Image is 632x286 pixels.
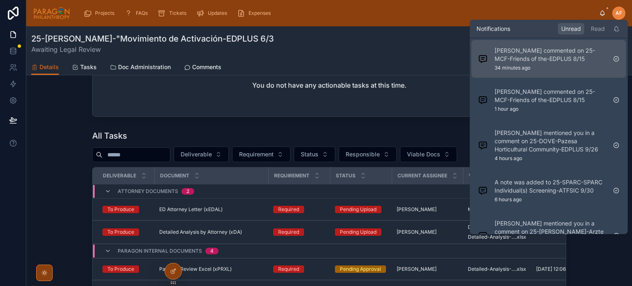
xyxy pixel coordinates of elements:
[397,172,447,179] span: Current Assignee
[478,54,488,64] img: Notification icon
[478,186,488,195] img: Notification icon
[273,265,325,273] a: Required
[400,146,457,162] button: Select Button
[468,224,516,230] span: Detailed-Analysis---MOVAC
[495,219,606,244] p: [PERSON_NAME] mentioned you in a comment on 25-[PERSON_NAME]-Arzte fur Madagaskar-EDPLUS 9/10
[107,265,134,273] div: To Produce
[192,63,221,71] span: Comments
[169,10,186,16] span: Tickets
[478,95,488,105] img: Notification icon
[80,63,97,71] span: Tasks
[335,228,387,236] a: Pending Upload
[122,6,153,21] a: FAQs
[468,206,518,213] span: Movimiento-de-Activación-Ciudadana-A.C.-Cover-Letter
[397,206,458,213] a: [PERSON_NAME]
[340,228,376,236] div: Pending Upload
[478,140,488,150] img: Notification icon
[468,266,516,272] span: Detailed-Analysis---MOVAC
[181,150,212,158] span: Deliverable
[478,231,488,241] img: Notification icon
[174,146,229,162] button: Select Button
[273,206,325,213] a: Required
[536,266,588,272] a: [DATE] 12:06 PM
[278,206,299,213] div: Required
[102,206,149,213] a: To Produce
[235,6,276,21] a: Expenses
[495,65,530,71] p: 34 minutes ago
[476,25,510,33] h1: Notifications
[159,229,263,235] a: Detailed Analysis by Attorney (xDA)
[77,4,599,22] div: scrollable content
[159,229,242,235] span: Detailed Analysis by Attorney (xDA)
[339,146,397,162] button: Select Button
[107,228,134,236] div: To Produce
[118,188,178,195] span: Attorney Documents
[273,228,325,236] a: Required
[335,265,387,273] a: Pending Approval
[469,172,520,179] span: Viable Documents
[407,150,440,158] span: Viable Docs
[468,234,516,240] span: Detailed-Analysis---MOVAC
[516,234,526,240] span: .xlsx
[495,88,606,104] p: [PERSON_NAME] commented on 25-MCF-Friends of the-EDPLUS 8/15
[103,172,136,179] span: Deliverable
[397,266,437,272] span: [PERSON_NAME]
[110,60,171,76] a: Doc Administration
[468,266,526,272] a: Detailed-Analysis---MOVAC.xlsx
[468,206,526,213] a: Movimiento-de-Activación-Ciudadana-A.C.-Cover-Letter.pdf
[208,10,227,16] span: Updates
[397,266,458,272] a: [PERSON_NAME]
[397,206,437,213] span: [PERSON_NAME]
[31,60,59,75] a: Details
[616,10,622,16] span: AF
[118,248,202,254] span: Paragon Internal Documents
[81,6,120,21] a: Projects
[159,206,263,213] a: ED Attorney Letter (xEDAL)
[31,33,274,44] h1: 25-[PERSON_NAME]-"Movimiento de Activación-EDPLUS 6/3
[495,47,606,63] p: [PERSON_NAME] commented on 25-MCF-Friends of the-EDPLUS 8/15
[102,265,149,273] a: To Produce
[95,10,114,16] span: Projects
[252,80,407,90] h2: You do not have any actionable tasks at this time.
[155,6,192,21] a: Tickets
[159,206,223,213] span: ED Attorney Letter (xEDAL)
[495,155,522,162] p: 4 hours ago
[495,178,606,195] p: A note was added to 25-SPARC-SPARC Individual(s) Screening-ATFSIC 9/30
[72,60,97,76] a: Tasks
[397,229,437,235] span: [PERSON_NAME]
[274,172,309,179] span: Requirement
[397,229,458,235] a: [PERSON_NAME]
[340,265,381,273] div: Pending Approval
[335,206,387,213] a: Pending Upload
[340,206,376,213] div: Pending Upload
[232,146,290,162] button: Select Button
[102,228,149,236] a: To Produce
[194,6,233,21] a: Updates
[39,63,59,71] span: Details
[107,206,134,213] div: To Produce
[536,266,575,272] span: [DATE] 12:06 PM
[92,130,127,142] h1: All Tasks
[136,10,148,16] span: FAQs
[184,60,221,76] a: Comments
[210,248,214,254] div: 4
[249,10,271,16] span: Expenses
[468,224,526,240] a: Detailed-Analysis---MOVAC.xlsxDetailed-Analysis---MOVAC.xlsx
[160,172,189,179] span: Document
[118,63,171,71] span: Doc Administration
[31,44,274,54] span: Awaiting Legal Review
[159,266,232,272] span: Paragon Review Excel (xPRXL)
[516,266,526,272] span: .xlsx
[239,150,274,158] span: Requirement
[33,7,70,20] img: App logo
[159,266,263,272] a: Paragon Review Excel (xPRXL)
[336,172,355,179] span: Status
[588,23,608,35] div: Read
[278,265,299,273] div: Required
[495,106,518,112] p: 1 hour ago
[346,150,380,158] span: Responsible
[278,228,299,236] div: Required
[495,129,606,153] p: [PERSON_NAME] mentioned you in a comment on 25-DOVE-Pazesa Horticultural Community-EDPLUS 9/26
[495,196,522,203] p: 6 hours ago
[301,150,318,158] span: Status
